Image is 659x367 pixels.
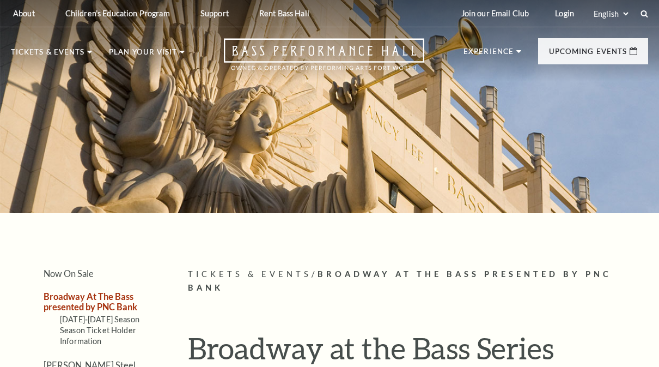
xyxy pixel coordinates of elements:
a: Now On Sale [44,268,94,279]
a: Season Ticket Holder Information [60,326,136,346]
p: Children's Education Program [65,9,170,18]
p: Upcoming Events [549,48,627,61]
select: Select: [591,9,630,19]
p: Rent Bass Hall [259,9,309,18]
p: Support [200,9,229,18]
p: Experience [463,48,514,61]
p: About [13,9,35,18]
span: Tickets & Events [188,269,312,279]
a: [DATE]-[DATE] Season [60,315,139,324]
p: / [188,268,648,295]
span: Broadway At The Bass presented by PNC Bank [188,269,612,292]
p: Plan Your Visit [109,49,177,62]
a: Broadway At The Bass presented by PNC Bank [44,291,137,312]
p: Tickets & Events [11,49,84,62]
